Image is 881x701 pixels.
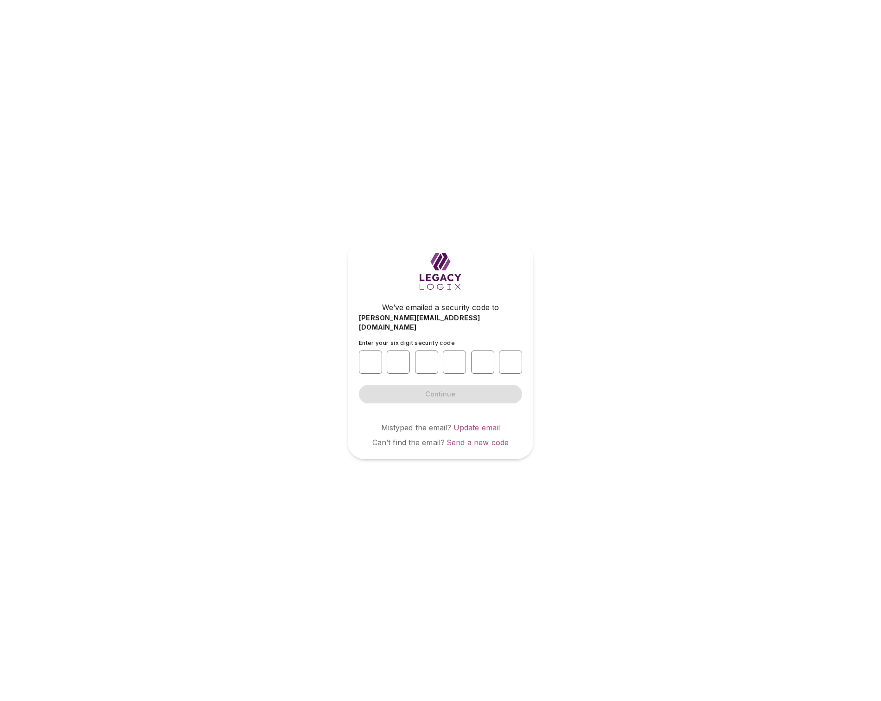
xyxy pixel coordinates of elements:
a: Update email [453,423,500,432]
span: [PERSON_NAME][EMAIL_ADDRESS][DOMAIN_NAME] [359,313,522,332]
span: We’ve emailed a security code to [382,302,499,313]
span: Enter your six digit security code [359,339,455,346]
span: Mistyped the email? [381,423,452,432]
a: Send a new code [447,438,509,447]
span: Can’t find the email? [372,438,445,447]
